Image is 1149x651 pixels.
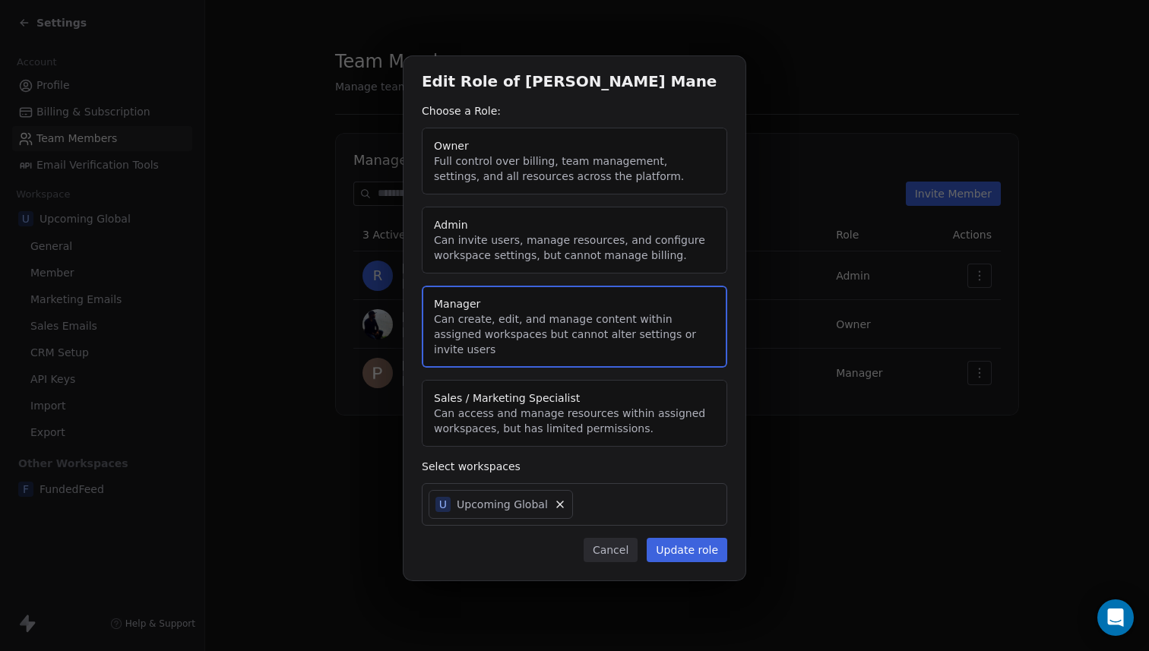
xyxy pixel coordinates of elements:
[435,497,451,512] span: U
[457,497,548,512] span: Upcoming Global
[422,74,727,90] h1: Edit Role of [PERSON_NAME] Mane
[647,538,727,562] button: Update role
[422,459,727,474] div: Select workspaces
[584,538,638,562] button: Cancel
[422,103,727,119] div: Choose a Role:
